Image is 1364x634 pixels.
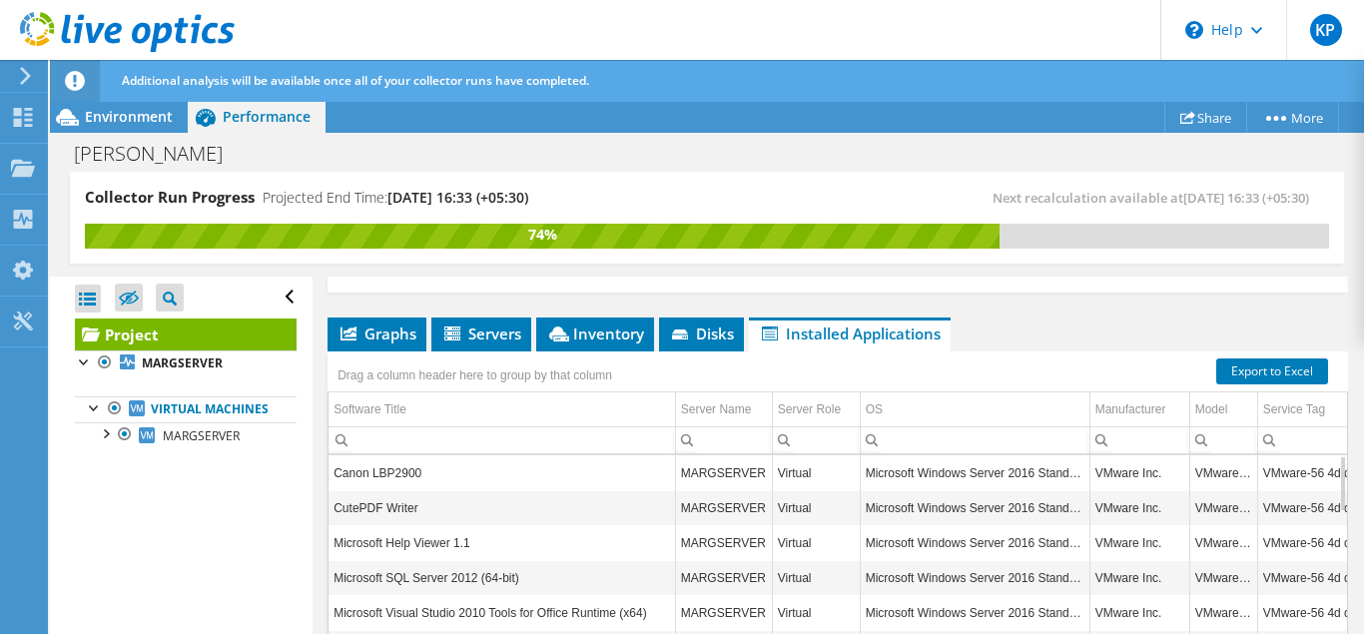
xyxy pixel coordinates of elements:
[778,397,841,421] div: Server Role
[772,490,860,525] td: Column Server Role, Value Virtual
[163,427,240,444] span: MARGSERVER
[860,455,1089,490] td: Column OS, Value Microsoft Windows Server 2016 Standard
[329,426,675,453] td: Column Software Title, Filter cell
[860,525,1089,560] td: Column OS, Value Microsoft Windows Server 2016 Standard
[65,143,254,165] h1: [PERSON_NAME]
[75,350,297,376] a: MARGSERVER
[1183,189,1309,207] span: [DATE] 16:33 (+05:30)
[334,397,406,421] div: Software Title
[441,323,521,343] span: Servers
[1189,426,1257,453] td: Column Model, Filter cell
[142,354,223,371] b: MARGSERVER
[546,323,644,343] span: Inventory
[1089,560,1189,595] td: Column Manufacturer, Value VMware Inc.
[75,396,297,422] a: Virtual Machines
[1189,392,1257,427] td: Model Column
[675,455,772,490] td: Column Server Name, Value MARGSERVER
[772,426,860,453] td: Column Server Role, Filter cell
[1164,102,1247,133] a: Share
[329,392,675,427] td: Software Title Column
[75,422,297,448] a: MARGSERVER
[1246,102,1339,133] a: More
[772,525,860,560] td: Column Server Role, Value Virtual
[1089,525,1189,560] td: Column Manufacturer, Value VMware Inc.
[860,595,1089,630] td: Column OS, Value Microsoft Windows Server 2016 Standard
[1089,490,1189,525] td: Column Manufacturer, Value VMware Inc.
[263,187,528,209] h4: Projected End Time:
[333,361,617,389] div: Drag a column header here to group by that column
[993,189,1319,207] span: Next recalculation available at
[675,525,772,560] td: Column Server Name, Value MARGSERVER
[1185,21,1203,39] svg: \n
[85,224,1000,246] div: 74%
[860,426,1089,453] td: Column OS, Filter cell
[866,397,883,421] div: OS
[329,560,675,595] td: Column Software Title, Value Microsoft SQL Server 2012 (64-bit)
[675,392,772,427] td: Server Name Column
[122,72,589,89] span: Additional analysis will be available once all of your collector runs have completed.
[675,560,772,595] td: Column Server Name, Value MARGSERVER
[675,426,772,453] td: Column Server Name, Filter cell
[338,323,416,343] span: Graphs
[772,595,860,630] td: Column Server Role, Value Virtual
[1089,455,1189,490] td: Column Manufacturer, Value VMware Inc.
[759,323,941,343] span: Installed Applications
[1089,426,1189,453] td: Column Manufacturer, Filter cell
[75,318,297,350] a: Project
[387,188,528,207] span: [DATE] 16:33 (+05:30)
[860,560,1089,595] td: Column OS, Value Microsoft Windows Server 2016 Standard
[1189,490,1257,525] td: Column Model, Value VMware71
[675,490,772,525] td: Column Server Name, Value MARGSERVER
[669,323,734,343] span: Disks
[860,392,1089,427] td: OS Column
[329,595,675,630] td: Column Software Title, Value Microsoft Visual Studio 2010 Tools for Office Runtime (x64)
[860,490,1089,525] td: Column OS, Value Microsoft Windows Server 2016 Standard
[1216,358,1328,384] a: Export to Excel
[681,397,752,421] div: Server Name
[85,107,173,126] span: Environment
[772,455,860,490] td: Column Server Role, Value Virtual
[329,490,675,525] td: Column Software Title, Value CutePDF Writer
[329,525,675,560] td: Column Software Title, Value Microsoft Help Viewer 1.1
[1263,397,1325,421] div: Service Tag
[1189,595,1257,630] td: Column Model, Value VMware71
[1089,392,1189,427] td: Manufacturer Column
[1310,14,1342,46] span: KP
[1095,397,1166,421] div: Manufacturer
[675,595,772,630] td: Column Server Name, Value MARGSERVER
[1189,525,1257,560] td: Column Model, Value VMware71
[1089,595,1189,630] td: Column Manufacturer, Value VMware Inc.
[772,560,860,595] td: Column Server Role, Value Virtual
[329,455,675,490] td: Column Software Title, Value Canon LBP2900
[1189,455,1257,490] td: Column Model, Value VMware71
[772,392,860,427] td: Server Role Column
[223,107,311,126] span: Performance
[1189,560,1257,595] td: Column Model, Value VMware71
[1195,397,1228,421] div: Model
